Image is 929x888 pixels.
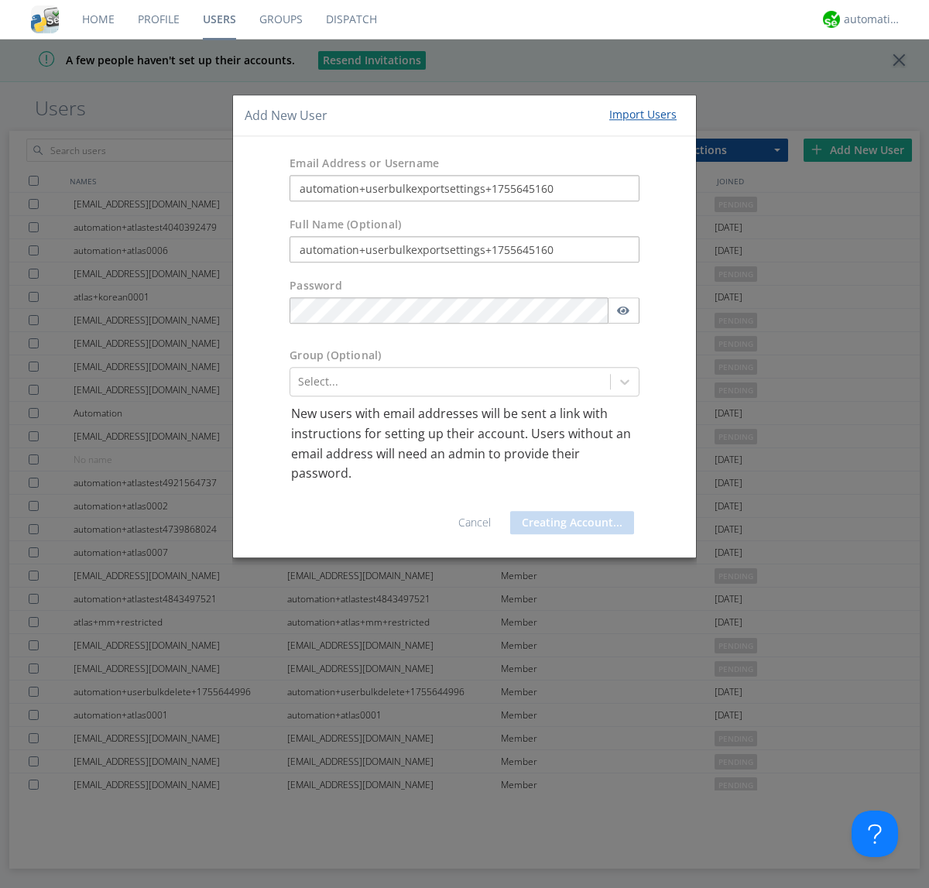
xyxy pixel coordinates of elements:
img: d2d01cd9b4174d08988066c6d424eccd [823,11,840,28]
h4: Add New User [245,107,327,125]
label: Email Address or Username [290,156,439,172]
input: e.g. email@address.com, Housekeeping1 [290,176,639,202]
label: Password [290,279,342,294]
img: cddb5a64eb264b2086981ab96f4c1ba7 [31,5,59,33]
p: New users with email addresses will be sent a link with instructions for setting up their account... [291,405,638,484]
label: Group (Optional) [290,348,381,364]
input: Julie Appleseed [290,237,639,263]
div: Import Users [609,107,677,122]
label: Full Name (Optional) [290,218,401,233]
div: automation+atlas [844,12,902,27]
a: Cancel [458,515,491,530]
button: Creating Account... [510,511,634,534]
